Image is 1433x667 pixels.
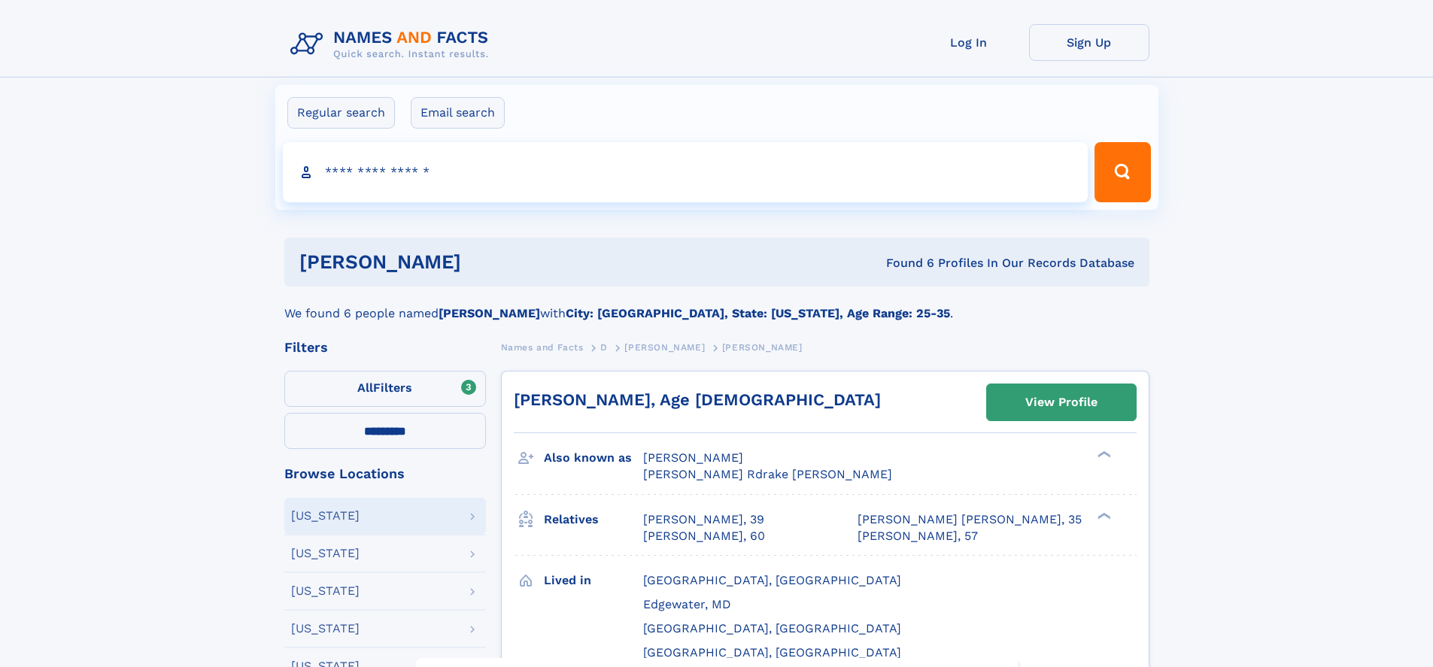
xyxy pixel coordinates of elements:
[673,255,1134,271] div: Found 6 Profiles In Our Records Database
[544,568,643,593] h3: Lived in
[291,510,360,522] div: [US_STATE]
[291,623,360,635] div: [US_STATE]
[291,547,360,559] div: [US_STATE]
[643,597,731,611] span: Edgewater, MD
[643,645,901,659] span: [GEOGRAPHIC_DATA], [GEOGRAPHIC_DATA]
[544,507,643,532] h3: Relatives
[284,287,1149,323] div: We found 6 people named with .
[1094,450,1112,459] div: ❯
[287,97,395,129] label: Regular search
[858,511,1082,528] a: [PERSON_NAME] [PERSON_NAME], 35
[284,341,486,354] div: Filters
[600,338,608,356] a: D
[284,24,501,65] img: Logo Names and Facts
[1094,142,1150,202] button: Search Button
[624,338,705,356] a: [PERSON_NAME]
[357,380,373,395] span: All
[987,384,1136,420] a: View Profile
[439,306,540,320] b: [PERSON_NAME]
[514,390,881,409] a: [PERSON_NAME], Age [DEMOGRAPHIC_DATA]
[858,528,978,544] a: [PERSON_NAME], 57
[624,342,705,353] span: [PERSON_NAME]
[1094,511,1112,520] div: ❯
[722,342,803,353] span: [PERSON_NAME]
[299,253,674,271] h1: [PERSON_NAME]
[411,97,505,129] label: Email search
[1025,385,1098,420] div: View Profile
[544,445,643,471] h3: Also known as
[501,338,584,356] a: Names and Facts
[643,528,765,544] a: [PERSON_NAME], 60
[643,621,901,635] span: [GEOGRAPHIC_DATA], [GEOGRAPHIC_DATA]
[643,511,764,528] a: [PERSON_NAME], 39
[600,342,608,353] span: D
[291,585,360,597] div: [US_STATE]
[284,371,486,407] label: Filters
[643,573,901,587] span: [GEOGRAPHIC_DATA], [GEOGRAPHIC_DATA]
[283,142,1088,202] input: search input
[643,450,743,465] span: [PERSON_NAME]
[566,306,950,320] b: City: [GEOGRAPHIC_DATA], State: [US_STATE], Age Range: 25-35
[909,24,1029,61] a: Log In
[1029,24,1149,61] a: Sign Up
[284,467,486,481] div: Browse Locations
[643,467,892,481] span: [PERSON_NAME] Rdrake [PERSON_NAME]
